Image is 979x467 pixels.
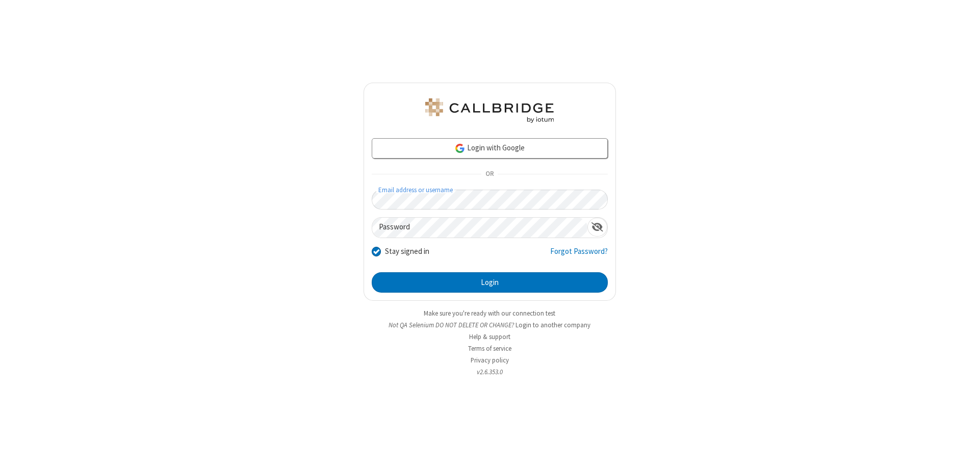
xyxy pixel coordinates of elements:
button: Login [372,272,608,293]
input: Password [372,218,587,238]
li: Not QA Selenium DO NOT DELETE OR CHANGE? [364,320,616,330]
a: Help & support [469,332,510,341]
a: Forgot Password? [550,246,608,265]
a: Login with Google [372,138,608,159]
div: Show password [587,218,607,237]
label: Stay signed in [385,246,429,257]
span: OR [481,167,498,181]
button: Login to another company [516,320,590,330]
a: Make sure you're ready with our connection test [424,309,555,318]
a: Terms of service [468,344,511,353]
img: google-icon.png [454,143,466,154]
img: QA Selenium DO NOT DELETE OR CHANGE [423,98,556,123]
a: Privacy policy [471,356,509,365]
input: Email address or username [372,190,608,210]
li: v2.6.353.0 [364,367,616,377]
